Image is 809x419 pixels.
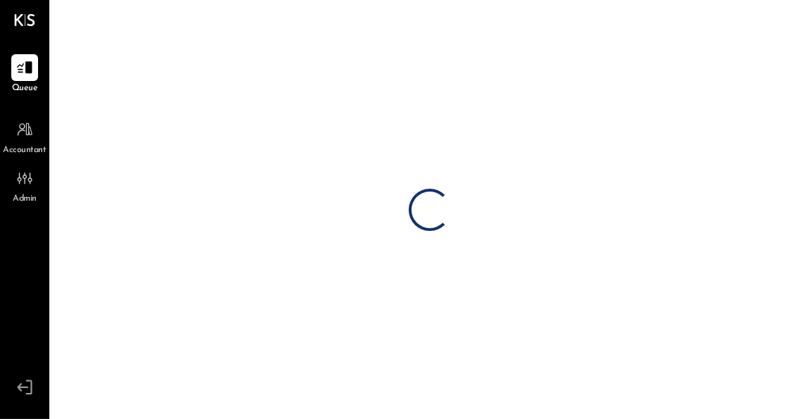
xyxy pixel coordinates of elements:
[4,144,47,157] span: Accountant
[1,165,49,206] a: Admin
[12,82,38,95] span: Queue
[13,193,37,206] span: Admin
[1,54,49,95] a: Queue
[1,116,49,157] a: Accountant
